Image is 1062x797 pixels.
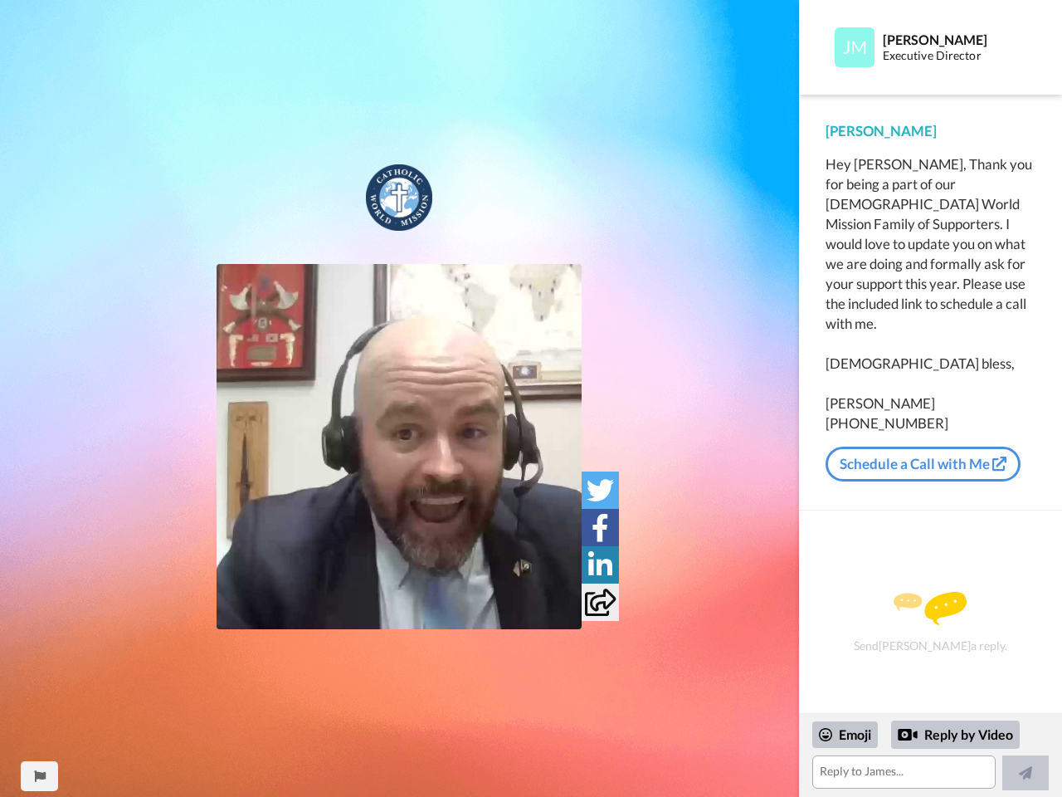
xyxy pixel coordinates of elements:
div: Reply by Video [891,721,1020,749]
a: Schedule a Call with Me [826,447,1021,482]
img: 23c181ca-9a08-45cd-9316-7e7b7bb71f46 [366,164,432,231]
div: [PERSON_NAME] [883,32,1035,47]
div: Hey [PERSON_NAME], Thank you for being a part of our [DEMOGRAPHIC_DATA] World Mission Family of S... [826,154,1035,433]
div: Emoji [812,721,878,748]
div: Reply by Video [898,725,918,745]
img: message.svg [894,592,967,625]
div: Executive Director [883,49,1035,63]
div: Send [PERSON_NAME] a reply. [821,540,1040,705]
div: [PERSON_NAME] [826,121,1035,141]
img: Profile Image [835,27,874,67]
img: 44301a10-4787-4c89-a237-fafb9f024d81-thumb.jpg [217,264,582,629]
